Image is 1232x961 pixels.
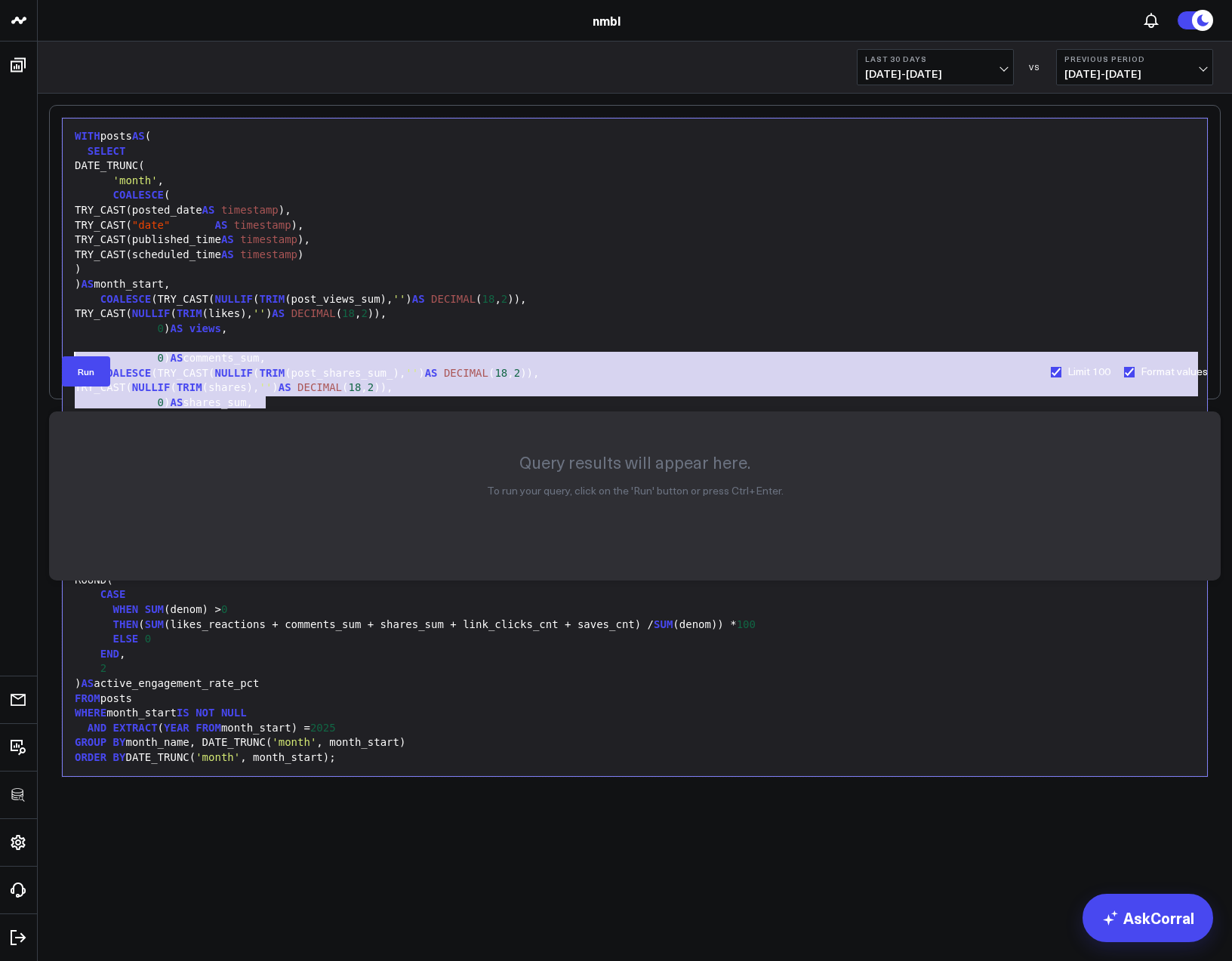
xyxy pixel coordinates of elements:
span: AS [132,130,145,142]
span: CASE [100,588,126,600]
div: ( (likes_reactions + comments_sum + shares_sum + link_clicks_cnt + saves_cnt) / (denom)) * [70,618,1200,633]
span: timestamp [221,204,279,216]
div: month_name, DATE_TRUNC( , month_start) [70,735,1200,750]
span: COALESCE [100,367,151,379]
span: WHEN [113,603,139,615]
span: GROUP [75,736,106,748]
a: nmbl [593,12,621,29]
span: 18 [482,293,495,305]
span: NULL [221,707,247,719]
span: 100 [737,618,756,630]
span: 2 [501,293,507,305]
div: ) , [70,322,1200,337]
span: timestamp [240,248,297,260]
p: To run your query, click on the 'Run' button or press Ctrl+Enter. [85,485,1185,496]
span: AS [214,219,227,231]
span: BY [113,736,126,748]
span: WHERE [75,707,106,719]
span: FROM [196,722,221,734]
span: AS [279,381,291,393]
span: THEN [113,618,139,630]
span: YEAR [164,722,189,734]
span: "date" [132,219,171,231]
span: SUM [654,618,673,630]
span: 2 [514,367,520,379]
span: '' [405,367,418,379]
span: [DATE] - [DATE] [1064,68,1205,80]
span: 0 [158,322,164,334]
div: (denom) > [70,602,1200,618]
div: month_start [70,706,1200,721]
div: TRY_CAST(posted_date ), [70,203,1200,218]
span: 18 [494,367,507,379]
span: NULLIF [132,381,171,393]
div: posts [70,691,1200,707]
span: DECIMAL [431,293,476,305]
span: TRIM [259,367,285,379]
div: (TRY_CAST( ( (post_views_sum), ) ( , )), [70,292,1200,307]
div: ( [70,188,1200,203]
span: DECIMAL [297,381,342,393]
span: 2 [361,307,367,319]
b: Last 30 Days [865,54,1006,63]
span: 'month' [272,736,316,748]
span: AS [425,367,438,379]
span: DECIMAL [291,307,336,319]
span: NOT [196,707,214,719]
span: TRIM [259,293,285,305]
span: AS [81,677,94,689]
span: '' [393,293,405,305]
button: Last 30 Days[DATE]-[DATE] [857,49,1014,85]
span: COALESCE [100,293,151,305]
div: TRY_CAST( ), [70,218,1200,233]
span: AND [88,722,106,734]
div: VS [1021,63,1049,72]
span: 0 [145,633,151,645]
span: NULLIF [214,367,253,379]
p: Query results will appear here. [85,451,1185,473]
div: posts ( [70,129,1200,144]
div: ) comments_sum, [70,351,1200,366]
span: AS [81,278,94,290]
span: ORDER [75,751,106,763]
span: ELSE [113,633,139,645]
span: AS [221,233,234,245]
span: NULLIF [132,307,171,319]
span: 18 [342,307,355,319]
span: 'month' [196,751,240,763]
span: BY [113,751,126,763]
span: SUM [145,618,164,630]
button: Previous Period[DATE]-[DATE] [1056,49,1213,85]
span: EXTRACT [113,722,158,734]
b: Previous Period [1064,54,1205,63]
span: 2 [368,381,374,393]
div: TRY_CAST( ( (shares), ) ( , )), [70,380,1200,396]
div: ) month_start, [70,277,1200,292]
span: 2 [100,662,106,674]
span: SELECT [88,145,126,157]
span: AS [272,307,285,319]
span: 0 [158,396,164,408]
span: 'month' [113,174,158,186]
span: 18 [349,381,362,393]
span: NULLIF [214,293,253,305]
span: END [100,648,119,660]
span: FROM [75,692,100,704]
span: AS [170,352,183,364]
div: DATE_TRUNC( , month_start); [70,750,1200,765]
span: AS [412,293,425,305]
span: timestamp [240,233,297,245]
span: TRIM [177,307,202,319]
span: AS [221,248,234,260]
span: [DATE] - [DATE] [865,68,1006,80]
div: TRY_CAST(published_time ), [70,233,1200,248]
span: 0 [221,603,227,615]
span: '' [253,307,266,319]
span: timestamp [234,219,291,231]
div: (TRY_CAST( ( (total_link_clicks), ) ( , )), [70,410,1200,425]
span: AS [202,204,215,216]
div: , [70,174,1200,189]
span: AS [170,396,183,408]
div: ) [70,262,1200,277]
span: AS [170,322,183,334]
